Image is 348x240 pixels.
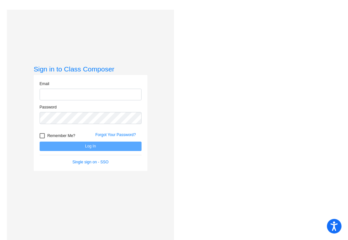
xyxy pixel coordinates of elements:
h3: Sign in to Class Composer [34,65,147,73]
span: Remember Me? [47,132,75,140]
a: Single sign on - SSO [72,160,108,164]
label: Password [40,104,57,110]
a: Forgot Your Password? [95,133,136,137]
label: Email [40,81,49,87]
button: Log In [40,142,142,151]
